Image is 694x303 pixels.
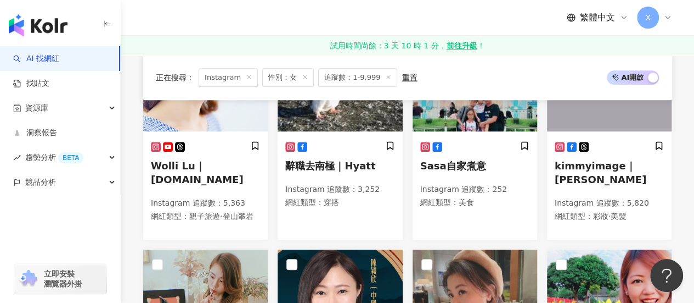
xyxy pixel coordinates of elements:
[555,160,646,185] span: kimmyimage｜[PERSON_NAME]
[14,264,106,294] a: chrome extension立即安裝 瀏覽器外掛
[580,12,615,24] span: 繁體中文
[285,160,375,172] span: 辭職去南極｜Hyatt
[459,198,474,207] span: 美食
[199,68,258,87] span: Instagram
[277,21,403,240] a: KOL Avatar辭職去南極｜HyattInstagram 追蹤數：3,252網紅類型：穿搭
[555,211,664,222] p: 網紅類型 ：
[13,154,21,162] span: rise
[446,40,477,51] strong: 前往升級
[18,270,39,288] img: chrome extension
[593,212,608,221] span: 彩妝
[151,160,244,185] span: Wolli Lu｜[DOMAIN_NAME]
[151,211,260,222] p: 網紅類型 ：
[13,78,49,89] a: 找貼文
[121,36,694,56] a: 試用時間尚餘：3 天 10 時 1 分，前往升級！
[420,197,529,208] p: 網紅類型 ：
[25,96,48,120] span: 資源庫
[151,198,260,209] p: Instagram 追蹤數 ： 5,363
[608,212,611,221] span: ·
[420,160,486,172] span: Sasa自家煮意
[220,212,222,221] span: ·
[13,128,57,139] a: 洞察報告
[611,212,626,221] span: 美髮
[44,269,82,289] span: 立即安裝 瀏覽器外掛
[25,170,56,195] span: 競品分析
[324,198,339,207] span: 穿搭
[25,145,83,170] span: 趨勢分析
[9,14,67,36] img: logo
[420,184,529,195] p: Instagram 追蹤數 ： 252
[412,21,538,240] a: KOL AvatarSasa自家煮意Instagram 追蹤數：252網紅類型：美食
[650,259,683,292] iframe: Help Scout Beacon - Open
[58,152,83,163] div: BETA
[285,184,394,195] p: Instagram 追蹤數 ： 3,252
[13,53,59,64] a: searchAI 找網紅
[156,73,194,82] span: 正在搜尋 ：
[143,21,268,240] a: KOL AvatarWolli Lu｜[DOMAIN_NAME]Instagram 追蹤數：5,363網紅類型：親子旅遊·登山攀岩
[222,212,253,221] span: 登山攀岩
[262,68,314,87] span: 性別：女
[645,12,651,24] span: X
[402,73,417,82] div: 重置
[546,21,672,240] a: KOL Avatarkimmyimage｜[PERSON_NAME]Instagram 追蹤數：5,820網紅類型：彩妝·美髮
[318,68,397,87] span: 追蹤數：1-9,999
[555,198,664,209] p: Instagram 追蹤數 ： 5,820
[189,212,220,221] span: 親子旅遊
[285,197,394,208] p: 網紅類型 ：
